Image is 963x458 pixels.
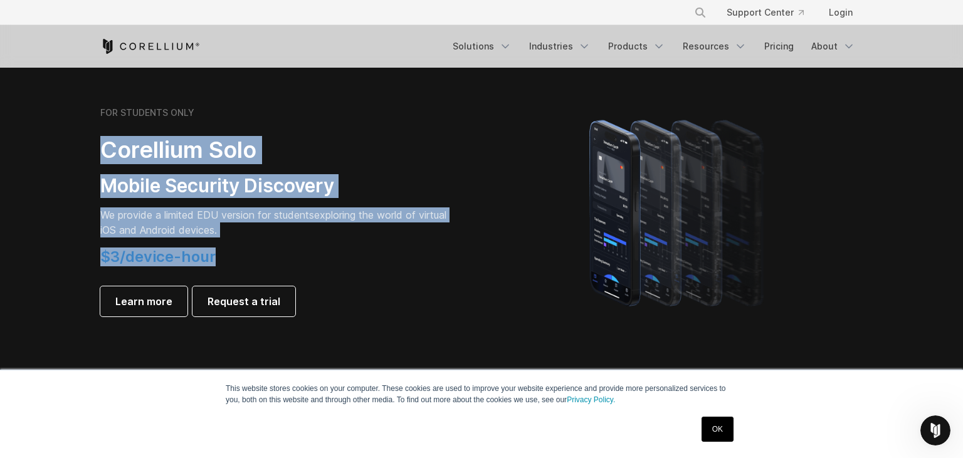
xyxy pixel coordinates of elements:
[601,35,673,58] a: Products
[208,294,280,309] span: Request a trial
[100,136,451,164] h2: Corellium Solo
[100,174,451,198] h3: Mobile Security Discovery
[804,35,863,58] a: About
[564,102,793,321] img: A lineup of four iPhone models becoming more gradient and blurred
[445,35,519,58] a: Solutions
[679,1,863,24] div: Navigation Menu
[100,107,194,118] h6: FOR STUDENTS ONLY
[675,35,754,58] a: Resources
[689,1,712,24] button: Search
[115,294,172,309] span: Learn more
[192,286,295,316] a: Request a trial
[100,209,314,221] span: We provide a limited EDU version for students
[445,35,863,58] div: Navigation Menu
[226,383,737,405] p: This website stores cookies on your computer. These cookies are used to improve your website expe...
[100,39,200,54] a: Corellium Home
[100,207,451,237] p: exploring the world of virtual iOS and Android devices.
[100,247,216,266] span: $3/device-hour
[100,286,187,316] a: Learn more
[920,415,950,445] iframe: Intercom live chat
[702,417,734,442] a: OK
[757,35,801,58] a: Pricing
[567,395,615,404] a: Privacy Policy.
[717,1,814,24] a: Support Center
[819,1,863,24] a: Login
[522,35,598,58] a: Industries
